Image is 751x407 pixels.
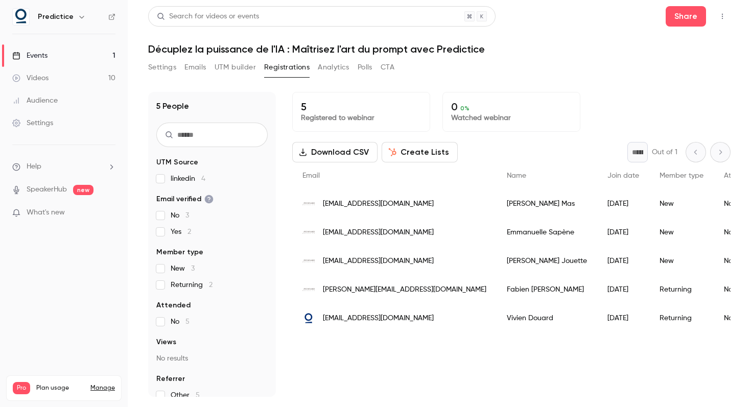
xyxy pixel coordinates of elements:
div: Returning [649,304,714,332]
span: Member type [660,172,703,179]
button: Share [666,6,706,27]
img: Predictice [13,9,29,25]
img: pechenard.com [302,226,315,238]
span: 2 [187,228,191,235]
span: Member type [156,247,203,257]
span: 0 % [460,105,470,112]
span: 3 [191,265,195,272]
span: Help [27,161,41,172]
button: UTM builder [215,59,256,76]
span: [EMAIL_ADDRESS][DOMAIN_NAME] [323,199,434,209]
button: Registrations [264,59,310,76]
div: Audience [12,95,58,106]
p: Registered to webinar [301,113,421,123]
span: 4 [201,175,205,182]
span: [EMAIL_ADDRESS][DOMAIN_NAME] [323,313,434,324]
div: Fabien [PERSON_NAME] [497,275,597,304]
span: new [73,185,93,195]
button: Download CSV [292,142,378,162]
div: [PERSON_NAME] Jouette [497,247,597,275]
p: Out of 1 [652,147,677,157]
h6: Predictice [38,12,74,22]
div: Videos [12,73,49,83]
p: 5 [301,101,421,113]
p: 0 [451,101,572,113]
span: New [171,264,195,274]
span: What's new [27,207,65,218]
span: Pro [13,382,30,394]
div: Settings [12,118,53,128]
span: Email verified [156,194,214,204]
a: SpeakerHub [27,184,67,195]
div: [DATE] [597,275,649,304]
div: Returning [649,275,714,304]
button: Create Lists [382,142,458,162]
div: [DATE] [597,247,649,275]
h1: Décuplez la puissance de l'IA : Maîtrisez l'art du prompt avec Predictice [148,43,731,55]
span: Yes [171,227,191,237]
img: pechenard.com [302,283,315,296]
span: Referrer [156,374,185,384]
div: New [649,218,714,247]
span: Join date [607,172,639,179]
img: pechenard.com [302,255,315,267]
section: facet-groups [156,157,268,400]
div: Vivien Douard [497,304,597,332]
div: [DATE] [597,218,649,247]
span: Attended [156,300,191,310]
span: 2 [209,281,213,289]
a: Manage [90,384,115,392]
span: 3 [185,212,189,219]
div: Emmanuelle Sapène [497,218,597,247]
li: help-dropdown-opener [12,161,115,172]
span: No [171,317,190,327]
span: 5 [185,318,190,325]
button: CTA [381,59,394,76]
p: Watched webinar [451,113,572,123]
button: Settings [148,59,176,76]
div: New [649,247,714,275]
span: 5 [196,392,200,399]
button: Polls [358,59,372,76]
div: Events [12,51,48,61]
div: Search for videos or events [157,11,259,22]
iframe: Noticeable Trigger [103,208,115,218]
span: [EMAIL_ADDRESS][DOMAIN_NAME] [323,256,434,267]
span: Views [156,337,176,347]
span: [EMAIL_ADDRESS][DOMAIN_NAME] [323,227,434,238]
span: [PERSON_NAME][EMAIL_ADDRESS][DOMAIN_NAME] [323,284,486,295]
button: Emails [184,59,206,76]
h1: 5 People [156,100,189,112]
span: Plan usage [36,384,84,392]
span: Email [302,172,320,179]
span: Name [507,172,526,179]
button: Analytics [318,59,349,76]
div: [DATE] [597,304,649,332]
span: linkedin [171,174,205,184]
img: pechenard.com [302,198,315,210]
span: Returning [171,280,213,290]
div: [PERSON_NAME] Mas [497,189,597,218]
p: No results [156,353,268,364]
img: predictice.com [302,312,315,324]
span: Other [171,390,200,400]
div: [DATE] [597,189,649,218]
div: New [649,189,714,218]
span: No [171,210,189,221]
span: UTM Source [156,157,198,167]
